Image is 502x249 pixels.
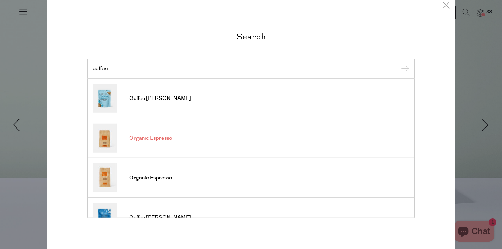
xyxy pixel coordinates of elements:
span: Organic Espresso [129,135,172,142]
img: Organic Espresso [93,163,117,192]
img: Organic Espresso [93,124,117,153]
img: Coffee Creamer [93,203,117,232]
span: Coffee [PERSON_NAME] [129,95,191,102]
span: Coffee [PERSON_NAME] [129,214,191,221]
a: Coffee [PERSON_NAME] [93,84,409,113]
a: Organic Espresso [93,124,409,153]
span: Organic Espresso [129,174,172,181]
input: Search [93,66,409,71]
img: Coffee Creamer [93,84,117,113]
h2: Search [87,31,415,41]
a: Coffee [PERSON_NAME] [93,203,409,232]
a: Organic Espresso [93,163,409,192]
